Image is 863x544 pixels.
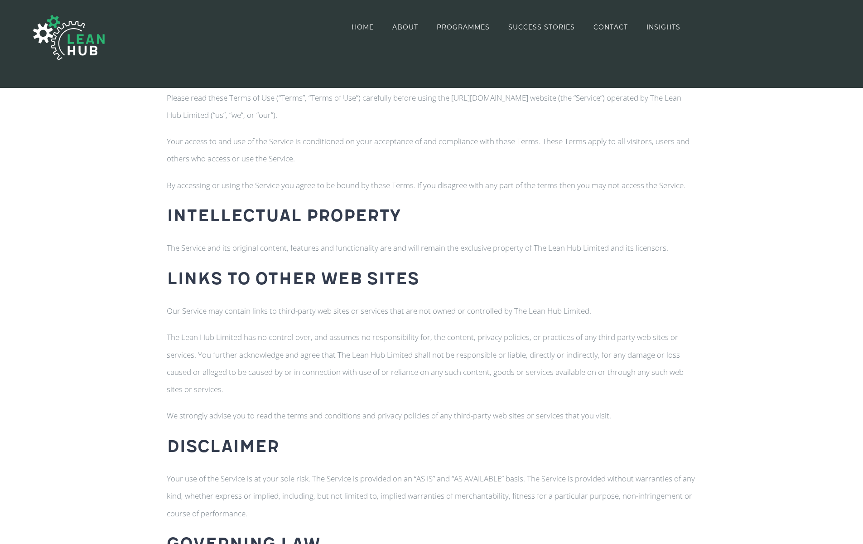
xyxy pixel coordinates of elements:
[352,1,374,53] a: HOME
[167,133,697,168] p: Your access to and use of the Service is conditioned on your acceptance of and compliance with th...
[352,1,680,53] nav: Main Menu
[167,470,697,522] p: Your use of the Service is at your sole risk. The Service is provided on an “AS IS” and “AS AVAIL...
[392,24,418,30] span: ABOUT
[437,24,490,30] span: PROGRAMMES
[646,24,680,30] span: INSIGHTS
[167,434,697,460] h2: Disclaimer
[167,203,697,229] h2: Intellectual Property
[593,1,628,53] a: CONTACT
[508,1,575,53] a: SUCCESS STORIES
[352,24,374,30] span: HOME
[167,266,697,292] h2: Links To Other Web Sites
[593,24,628,30] span: CONTACT
[508,24,575,30] span: SUCCESS STORIES
[437,1,490,53] a: PROGRAMMES
[167,89,697,124] p: Please read these Terms of Use (“Terms”, “Terms of Use”) carefully before using the [URL][DOMAIN_...
[167,177,697,194] p: By accessing or using the Service you agree to be bound by these Terms. If you disagree with any ...
[167,239,697,257] p: The Service and its original content, features and functionality are and will remain the exclusiv...
[646,1,680,53] a: INSIGHTS
[392,1,418,53] a: ABOUT
[167,329,697,398] p: The Lean Hub Limited has no control over, and assumes no responsibility for, the content, privacy...
[167,302,697,320] p: Our Service may contain links to third-party web sites or services that are not owned or controll...
[24,5,114,70] img: The Lean Hub | Optimising productivity with Lean Logo
[167,407,697,424] p: We strongly advise you to read the terms and conditions and privacy policies of any third-party w...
